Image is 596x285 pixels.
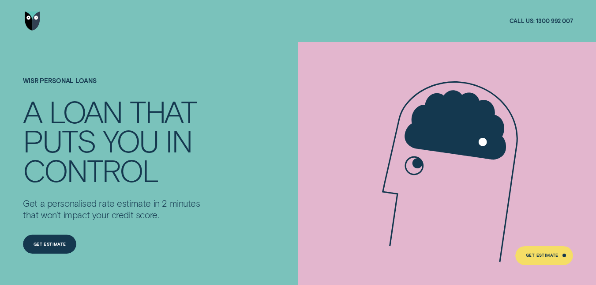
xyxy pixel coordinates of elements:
span: Call us: [510,17,535,25]
div: A [23,96,41,125]
img: Wisr [25,11,41,30]
div: YOU [103,125,158,155]
h4: A LOAN THAT PUTS YOU IN CONTROL [23,96,204,184]
div: IN [165,125,192,155]
div: LOAN [49,96,122,125]
a: Get Estimate [515,246,573,265]
div: THAT [130,96,196,125]
div: CONTROL [23,155,158,184]
h1: Wisr Personal Loans [23,77,204,96]
a: Call us:1300 992 007 [510,17,573,25]
div: PUTS [23,125,95,155]
a: Get Estimate [23,235,76,254]
span: 1300 992 007 [536,17,573,25]
p: Get a personalised rate estimate in 2 minutes that won't impact your credit score. [23,198,204,220]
